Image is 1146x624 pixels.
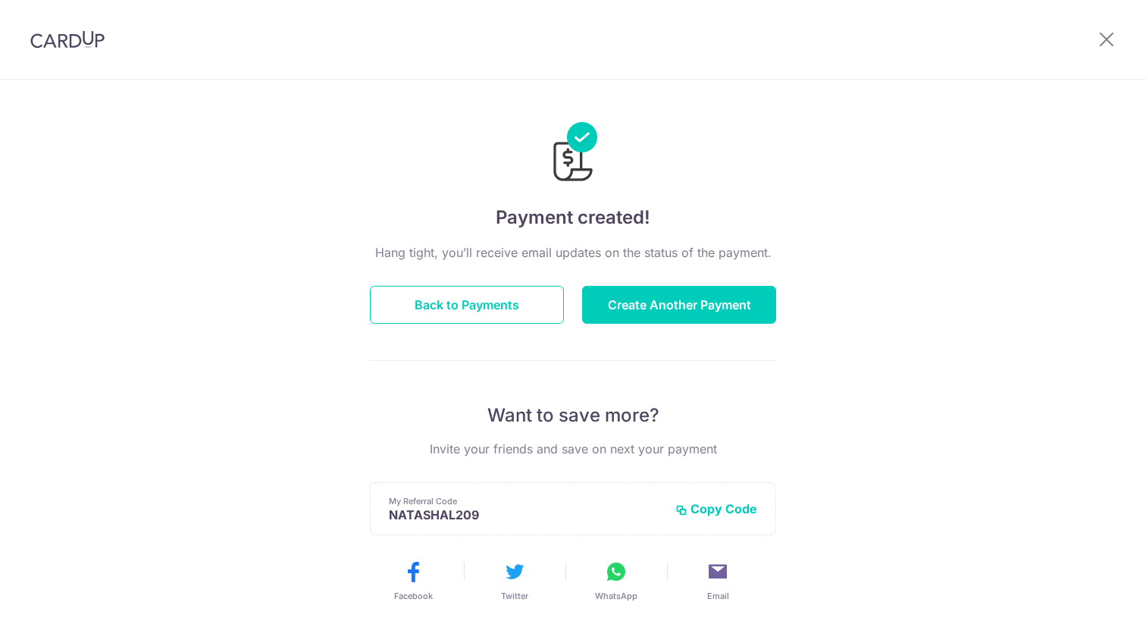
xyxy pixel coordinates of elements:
img: CardUp [30,30,105,49]
p: Invite your friends and save on next your payment [370,440,776,458]
span: Email [707,590,729,602]
button: Email [673,560,762,602]
p: Hang tight, you’ll receive email updates on the status of the payment. [370,243,776,262]
button: Back to Payments [370,286,564,324]
p: NATASHAL209 [389,507,663,522]
button: Create Another Payment [582,286,776,324]
span: Facebook [394,590,433,602]
h4: Payment created! [370,204,776,231]
button: WhatsApp [571,560,661,602]
button: Twitter [470,560,559,602]
img: Payments [549,122,597,186]
p: Want to save more? [370,403,776,428]
button: Copy Code [675,501,757,516]
span: WhatsApp [595,590,637,602]
p: My Referral Code [389,495,663,507]
button: Facebook [368,560,458,602]
span: Twitter [501,590,528,602]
